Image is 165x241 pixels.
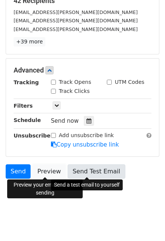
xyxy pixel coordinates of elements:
small: [EMAIL_ADDRESS][PERSON_NAME][DOMAIN_NAME] [14,9,138,15]
label: UTM Codes [115,78,144,86]
div: Preview your emails before sending [7,179,83,198]
a: Send [6,164,31,179]
strong: Schedule [14,117,41,123]
strong: Tracking [14,79,39,85]
label: Track Clicks [59,87,90,95]
label: Track Opens [59,78,91,86]
iframe: Chat Widget [127,205,165,241]
div: Send a test email to yourself [51,179,123,190]
small: [EMAIL_ADDRESS][PERSON_NAME][DOMAIN_NAME] [14,26,138,32]
strong: Unsubscribe [14,133,51,139]
label: Add unsubscribe link [59,131,114,139]
a: +39 more [14,37,45,46]
strong: Filters [14,103,33,109]
small: [EMAIL_ADDRESS][PERSON_NAME][DOMAIN_NAME] [14,18,138,23]
a: Copy unsubscribe link [51,141,119,148]
a: Preview [32,164,66,179]
span: Send now [51,117,79,124]
a: Send Test Email [68,164,125,179]
h5: Advanced [14,66,151,74]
